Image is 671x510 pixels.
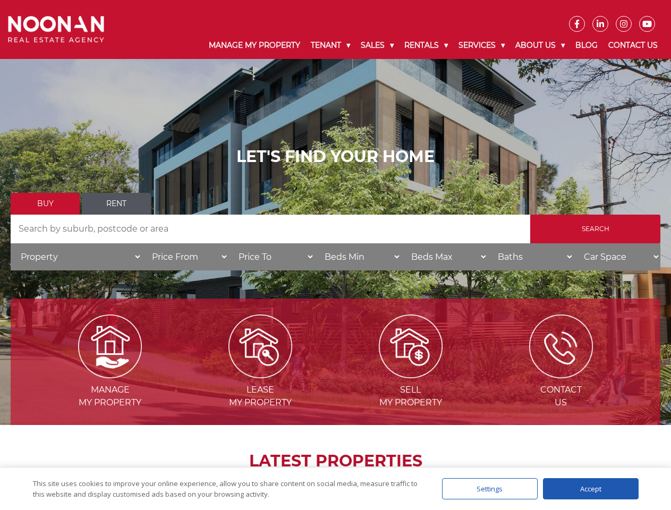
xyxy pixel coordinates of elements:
a: Contact Us [603,32,663,59]
a: About Us [510,32,570,59]
div: Settings [442,478,538,499]
input: Search by suburb, postcode or area [11,215,530,243]
a: Lease my property Leasemy Property [186,341,335,407]
input: Search [530,215,660,243]
a: Buy [11,193,80,215]
a: Manage my Property Managemy Property [36,341,184,407]
div: This site uses cookies to improve your online experience, allow you to share content on social me... [33,478,421,499]
a: Rentals [399,32,453,59]
span: Manage my Property [36,384,184,409]
span: Contact Us [487,384,635,409]
a: Blog [570,32,603,59]
div: Accept [543,478,639,499]
img: ICONS [529,314,593,378]
span: Sell my Property [337,384,485,409]
h2: LATEST PROPERTIES [37,452,634,471]
a: Sales [355,32,399,59]
img: Manage my Property [78,314,142,378]
a: Services [453,32,510,59]
a: Manage My Property [203,32,305,59]
a: Rent [82,193,151,215]
a: Sell my property Sellmy Property [337,341,485,407]
img: Noonan Real Estate Agency [8,16,104,42]
a: Tenant [305,32,355,59]
img: Sell my property [379,314,443,378]
a: ICONS ContactUs [487,341,635,407]
img: Lease my property [228,314,292,378]
h1: LET'S FIND YOUR HOME [11,147,660,166]
span: Lease my Property [186,384,335,409]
